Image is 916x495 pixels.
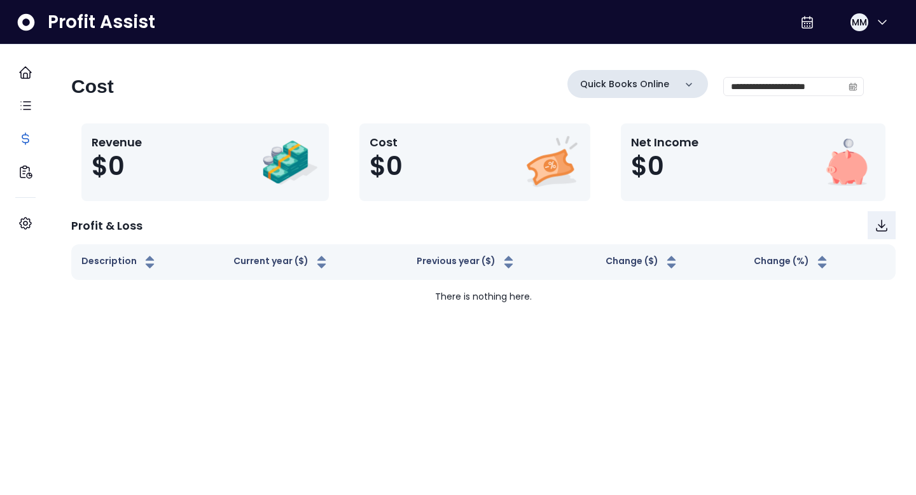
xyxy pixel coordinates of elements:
p: Quick Books Online [580,78,669,91]
img: Revenue [261,134,319,191]
button: Description [81,254,158,270]
h2: Cost [71,75,114,98]
button: Previous year ($) [417,254,517,270]
button: Current year ($) [233,254,330,270]
span: $0 [370,151,403,181]
span: $0 [92,151,125,181]
p: Revenue [92,134,142,151]
button: Download [868,211,896,239]
img: Cost [523,134,580,191]
p: Profit & Loss [71,217,142,234]
span: MM [852,16,867,29]
img: Net Income [818,134,875,191]
p: Net Income [631,134,698,151]
td: There is nothing here. [71,280,896,314]
p: Cost [370,134,403,151]
span: Profit Assist [48,11,155,34]
span: $0 [631,151,664,181]
button: Change (%) [754,254,830,270]
button: Change ($) [606,254,679,270]
svg: calendar [849,82,857,91]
